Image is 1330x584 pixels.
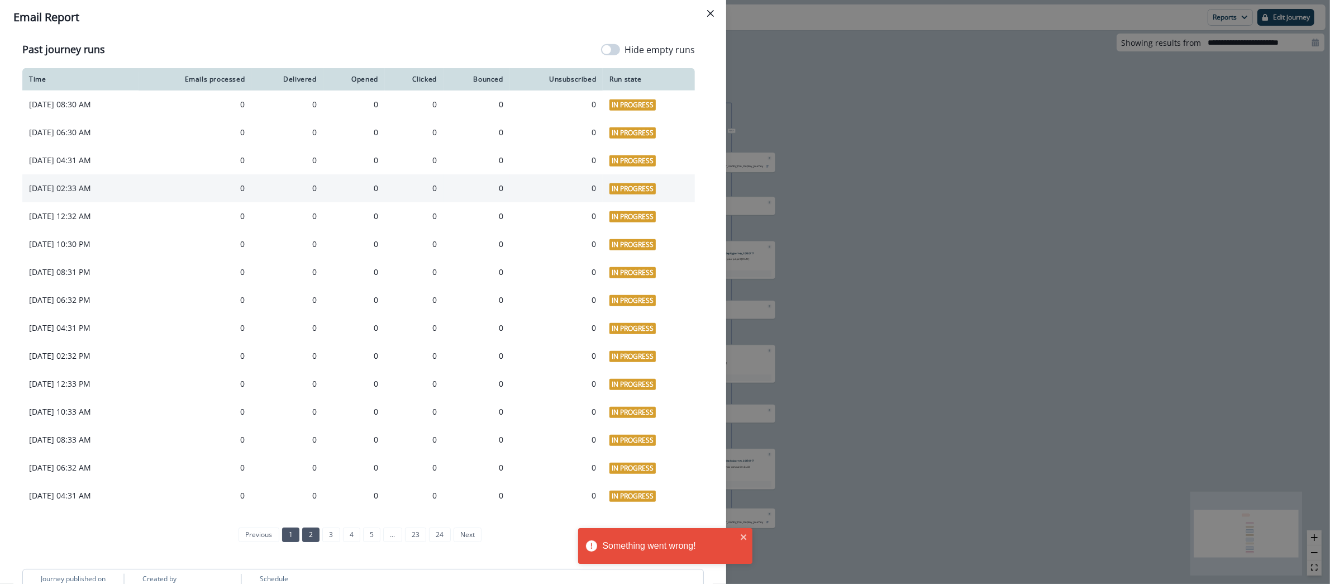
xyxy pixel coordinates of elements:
[330,322,378,334] div: 0
[517,406,597,417] div: 0
[145,99,245,110] div: 0
[450,99,503,110] div: 0
[29,75,132,84] div: Time
[517,211,597,222] div: 0
[450,434,503,445] div: 0
[145,183,245,194] div: 0
[392,378,437,390] div: 0
[29,434,132,445] p: [DATE] 08:33 AM
[517,462,597,473] div: 0
[517,322,597,334] div: 0
[29,462,132,473] p: [DATE] 06:32 AM
[392,211,437,222] div: 0
[392,75,437,84] div: Clicked
[392,267,437,278] div: 0
[29,490,132,501] p: [DATE] 04:31 AM
[258,462,316,473] div: 0
[609,183,656,194] span: In Progress
[609,75,688,84] div: Run state
[145,434,245,445] div: 0
[517,295,597,306] div: 0
[517,490,597,501] div: 0
[258,267,316,278] div: 0
[330,267,378,278] div: 0
[29,127,132,138] p: [DATE] 06:30 AM
[145,322,245,334] div: 0
[450,462,503,473] div: 0
[29,155,132,166] p: [DATE] 04:31 AM
[29,350,132,362] p: [DATE] 02:32 PM
[609,435,656,446] span: In Progress
[145,239,245,250] div: 0
[609,463,656,474] span: In Progress
[258,490,316,501] div: 0
[343,528,360,542] a: Page 4
[145,155,245,166] div: 0
[392,183,437,194] div: 0
[450,183,503,194] div: 0
[258,434,316,445] div: 0
[392,434,437,445] div: 0
[450,75,503,84] div: Bounced
[392,490,437,501] div: 0
[302,528,320,542] a: Page 2
[517,75,597,84] div: Unsubscribed
[145,127,245,138] div: 0
[383,528,402,542] a: Jump forward
[517,350,597,362] div: 0
[363,528,380,542] a: Page 5
[330,239,378,250] div: 0
[29,295,132,306] p: [DATE] 06:32 PM
[29,267,132,278] p: [DATE] 08:31 PM
[258,239,316,250] div: 0
[609,351,656,362] span: In Progress
[609,99,656,111] span: In Progress
[145,267,245,278] div: 0
[609,127,656,139] span: In Progress
[29,406,132,417] p: [DATE] 10:33 AM
[29,99,132,110] p: [DATE] 08:30 AM
[517,155,597,166] div: 0
[258,127,316,138] div: 0
[258,350,316,362] div: 0
[450,490,503,501] div: 0
[330,406,378,417] div: 0
[517,99,597,110] div: 0
[609,323,656,334] span: In Progress
[260,574,288,584] p: Schedule
[392,127,437,138] div: 0
[609,155,656,167] span: In Progress
[450,267,503,278] div: 0
[322,528,340,542] a: Page 3
[330,183,378,194] div: 0
[609,295,656,306] span: In Progress
[330,378,378,390] div: 0
[145,378,245,390] div: 0
[609,491,656,502] span: In Progress
[145,211,245,222] div: 0
[29,378,132,390] p: [DATE] 12:33 PM
[330,462,378,473] div: 0
[450,378,503,390] div: 0
[450,406,503,417] div: 0
[517,434,597,445] div: 0
[517,183,597,194] div: 0
[330,75,378,84] div: Opened
[330,350,378,362] div: 0
[609,379,656,390] span: In Progress
[609,267,656,278] span: In Progress
[29,322,132,334] p: [DATE] 04:31 PM
[145,490,245,501] div: 0
[142,574,177,584] p: Created by
[258,406,316,417] div: 0
[392,295,437,306] div: 0
[258,322,316,334] div: 0
[29,211,132,222] p: [DATE] 12:32 AM
[392,239,437,250] div: 0
[145,350,245,362] div: 0
[258,211,316,222] div: 0
[392,350,437,362] div: 0
[625,43,695,56] p: Hide empty runs
[145,75,245,84] div: Emails processed
[145,295,245,306] div: 0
